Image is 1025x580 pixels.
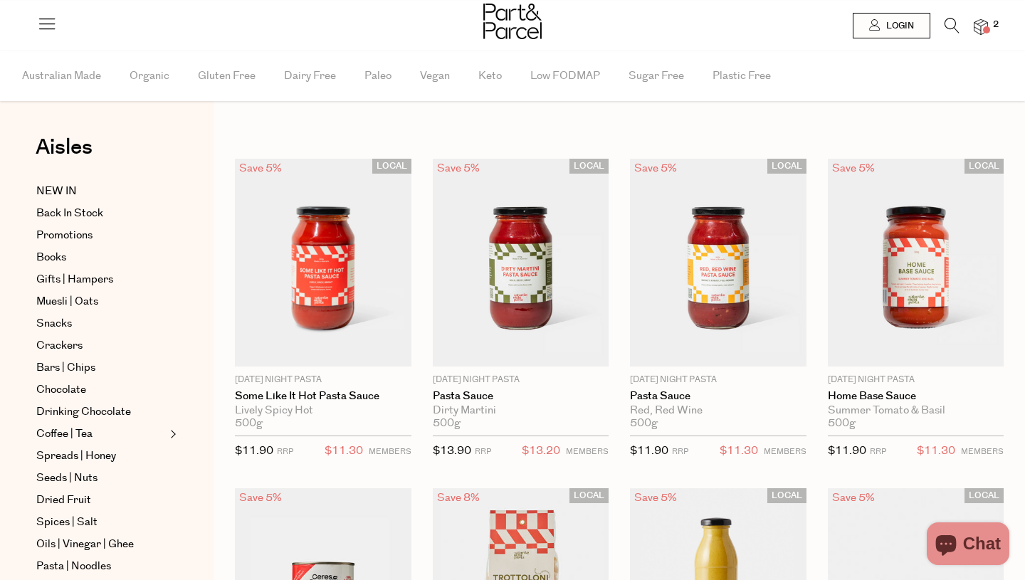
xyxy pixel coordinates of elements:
[828,390,1004,403] a: Home Base Sauce
[36,381,86,399] span: Chocolate
[433,488,484,507] div: Save 8%
[961,446,1004,457] small: MEMBERS
[36,381,166,399] a: Chocolate
[36,132,93,163] span: Aisles
[167,426,177,443] button: Expand/Collapse Coffee | Tea
[36,404,131,421] span: Drinking Chocolate
[478,51,502,101] span: Keto
[36,448,166,465] a: Spreads | Honey
[36,426,166,443] a: Coffee | Tea
[369,446,411,457] small: MEMBERS
[433,443,471,458] span: $13.90
[630,417,658,430] span: 500g
[235,443,273,458] span: $11.90
[235,390,411,403] a: Some Like it Hot Pasta Sauce
[767,488,806,503] span: LOCAL
[36,337,83,354] span: Crackers
[569,488,609,503] span: LOCAL
[235,488,286,507] div: Save 5%
[36,183,77,200] span: NEW IN
[420,51,450,101] span: Vegan
[36,470,166,487] a: Seeds | Nuts
[22,51,101,101] span: Australian Made
[433,417,461,430] span: 500g
[989,19,1002,31] span: 2
[630,390,806,403] a: Pasta Sauce
[483,4,542,39] img: Part&Parcel
[198,51,256,101] span: Gluten Free
[964,159,1004,174] span: LOCAL
[828,417,856,430] span: 500g
[36,426,93,443] span: Coffee | Tea
[36,315,166,332] a: Snacks
[36,492,91,509] span: Dried Fruit
[630,159,681,178] div: Save 5%
[629,51,684,101] span: Sugar Free
[530,51,600,101] span: Low FODMAP
[130,51,169,101] span: Organic
[522,442,560,460] span: $13.20
[713,51,771,101] span: Plastic Free
[964,488,1004,503] span: LOCAL
[36,271,113,288] span: Gifts | Hampers
[828,488,879,507] div: Save 5%
[720,442,758,460] span: $11.30
[36,293,166,310] a: Muesli | Oats
[870,446,886,457] small: RRP
[235,417,263,430] span: 500g
[433,159,609,367] img: Pasta Sauce
[36,271,166,288] a: Gifts | Hampers
[36,205,103,222] span: Back In Stock
[36,359,166,376] a: Bars | Chips
[36,492,166,509] a: Dried Fruit
[672,446,688,457] small: RRP
[372,159,411,174] span: LOCAL
[364,51,391,101] span: Paleo
[630,488,681,507] div: Save 5%
[36,293,98,310] span: Muesli | Oats
[566,446,609,457] small: MEMBERS
[36,183,166,200] a: NEW IN
[36,315,72,332] span: Snacks
[36,359,95,376] span: Bars | Chips
[974,19,988,34] a: 2
[828,443,866,458] span: $11.90
[630,404,806,417] div: Red, Red Wine
[325,442,363,460] span: $11.30
[764,446,806,457] small: MEMBERS
[36,470,98,487] span: Seeds | Nuts
[36,536,166,553] a: Oils | Vinegar | Ghee
[36,558,166,575] a: Pasta | Noodles
[36,404,166,421] a: Drinking Chocolate
[433,374,609,386] p: [DATE] Night Pasta
[853,13,930,38] a: Login
[828,159,1004,367] img: Home Base Sauce
[828,374,1004,386] p: [DATE] Night Pasta
[630,443,668,458] span: $11.90
[475,446,491,457] small: RRP
[569,159,609,174] span: LOCAL
[917,442,955,460] span: $11.30
[36,227,93,244] span: Promotions
[828,159,879,178] div: Save 5%
[36,514,98,531] span: Spices | Salt
[433,159,484,178] div: Save 5%
[922,522,1014,569] inbox-online-store-chat: Shopify online store chat
[433,390,609,403] a: Pasta Sauce
[36,249,166,266] a: Books
[277,446,293,457] small: RRP
[235,159,411,367] img: Some Like it Hot Pasta Sauce
[433,404,609,417] div: Dirty Martini
[36,205,166,222] a: Back In Stock
[828,404,1004,417] div: Summer Tomato & Basil
[284,51,336,101] span: Dairy Free
[235,374,411,386] p: [DATE] Night Pasta
[235,404,411,417] div: Lively Spicy Hot
[235,159,286,178] div: Save 5%
[36,514,166,531] a: Spices | Salt
[767,159,806,174] span: LOCAL
[36,249,66,266] span: Books
[36,558,111,575] span: Pasta | Noodles
[883,20,914,32] span: Login
[36,536,134,553] span: Oils | Vinegar | Ghee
